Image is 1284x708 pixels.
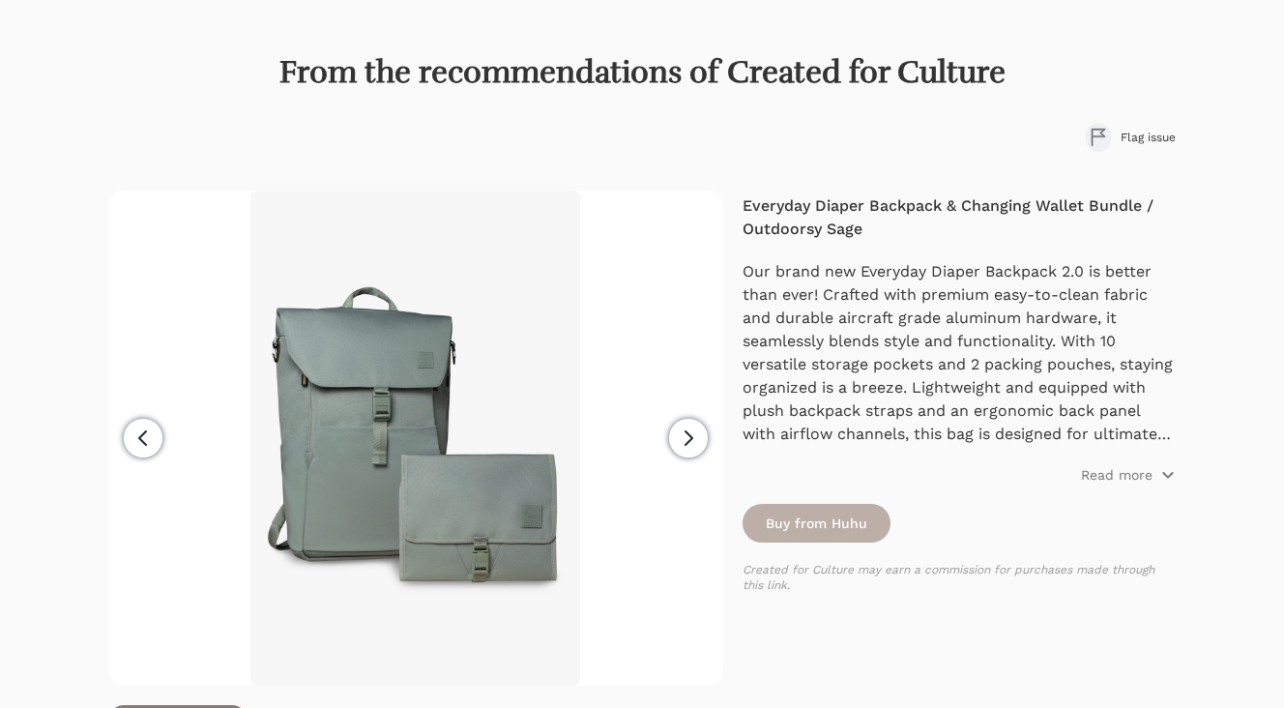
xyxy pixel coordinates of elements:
[743,260,1176,446] p: Our brand new Everyday Diaper Backpack 2.0 is better than ever! Crafted with premium easy-to-clea...
[743,504,890,543] a: Buy from Huhu
[1081,465,1153,485] p: Read more
[1086,123,1176,152] button: Flag issue
[108,53,1176,92] h1: From the recommendations of Created for Culture
[1081,465,1176,485] button: Read more
[1121,130,1176,145] span: Flag issue
[250,191,580,686] img: Front view of green backpack and changing wallet. Both are closed, and show magnetic clasp and ex...
[743,194,1176,241] h4: Everyday Diaper Backpack & Changing Wallet Bundle / Outdoorsy Sage
[743,562,1176,593] p: Created for Culture may earn a commission for purchases made through this link.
